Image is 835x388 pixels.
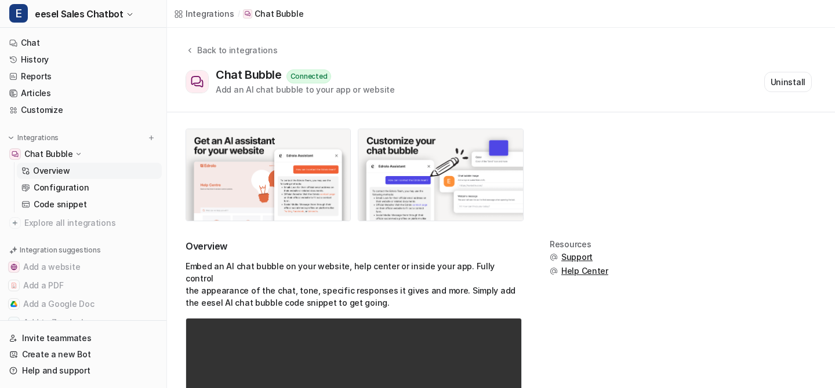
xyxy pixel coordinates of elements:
img: expand menu [7,134,15,142]
span: E [9,4,28,23]
img: Add to Zendesk [10,319,17,326]
img: Add a PDF [10,282,17,289]
span: eesel Sales Chatbot [35,6,123,22]
a: Chat Bubble [243,8,303,20]
a: Articles [5,85,162,101]
button: Add a Google DocAdd a Google Doc [5,295,162,313]
img: support.svg [550,267,558,275]
button: Back to integrations [186,44,277,68]
a: Overview [17,163,162,179]
a: Create a new Bot [5,346,162,363]
div: Back to integrations [194,44,277,56]
div: Chat Bubble [216,68,286,82]
button: Add a websiteAdd a website [5,258,162,276]
p: Integrations [17,133,59,142]
div: Connected [286,69,332,83]
button: Support [550,251,608,263]
div: Integrations [186,8,234,20]
a: Code snippet [17,196,162,213]
div: Resources [550,240,608,249]
button: Add a PDFAdd a PDF [5,276,162,295]
p: Code snippet [34,199,87,210]
img: Add a website [10,263,17,270]
p: Chat Bubble [255,8,303,20]
h2: Overview [186,240,522,253]
img: menu_add.svg [147,134,155,142]
img: Add a Google Doc [10,301,17,308]
a: Help and support [5,363,162,379]
a: Explore all integrations [5,215,162,231]
a: History [5,52,162,68]
a: Configuration [17,180,162,196]
a: Invite teammates [5,330,162,346]
span: Explore all integrations [24,214,157,232]
button: Uninstall [764,72,812,92]
img: explore all integrations [9,217,21,229]
img: Chat Bubble [12,151,19,158]
p: Integration suggestions [20,245,100,255]
button: Integrations [5,132,62,144]
a: Chat [5,35,162,51]
a: Customize [5,102,162,118]
p: Configuration [34,182,89,193]
a: Reports [5,68,162,85]
p: Overview [33,165,70,177]
img: support.svg [550,253,558,261]
span: Help Center [561,265,608,277]
button: Add to ZendeskAdd to Zendesk [5,313,162,332]
div: Add an AI chat bubble to your app or website [216,83,395,96]
a: Integrations [174,8,234,20]
p: Embed an AI chat bubble on your website, help center or inside your app. Fully control the appear... [186,260,522,309]
p: Chat Bubble [24,148,73,160]
span: / [238,9,240,19]
span: Support [561,251,593,263]
button: Help Center [550,265,608,277]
